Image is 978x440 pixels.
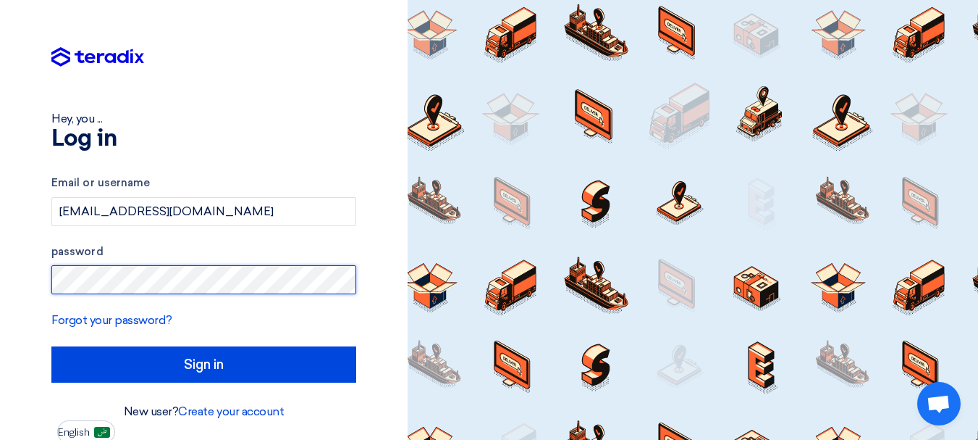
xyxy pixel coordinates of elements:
[51,112,102,125] font: Hey, you ...
[51,197,356,226] input: Enter your business email or username
[58,426,90,439] font: English
[51,313,172,327] a: Forgot your password?
[51,346,356,383] input: Sign in
[51,176,150,189] font: Email or username
[51,47,144,67] img: Teradix logo
[124,404,179,418] font: New user?
[51,245,104,258] font: password
[178,404,284,418] a: Create your account
[51,128,117,151] font: Log in
[917,382,961,426] div: Open chat
[94,427,110,438] img: ar-AR.png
